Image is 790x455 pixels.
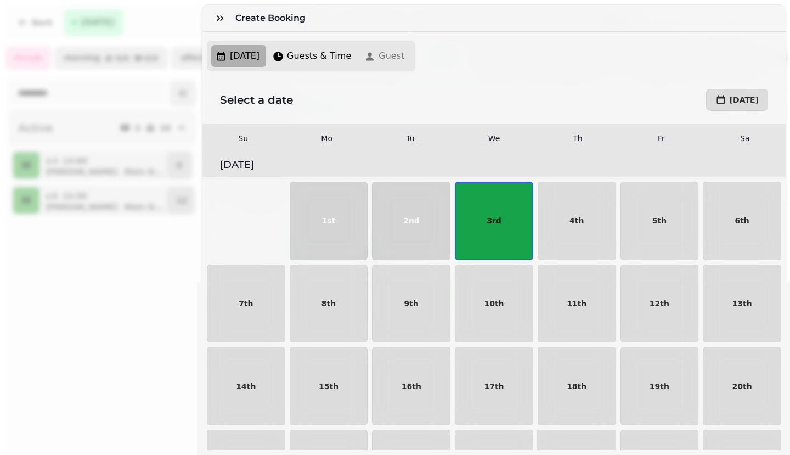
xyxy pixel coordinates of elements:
[455,265,533,343] button: 10th
[403,217,420,224] p: 2nd
[372,347,450,425] button: 16th
[620,133,702,144] div: Fr
[650,383,669,390] p: 19th
[372,182,450,260] button: 2nd
[538,347,616,425] button: 18th
[704,133,786,144] div: Sa
[372,265,450,343] button: 9th
[567,300,586,307] p: 11th
[538,182,616,260] button: 4th
[569,217,584,224] p: 4th
[235,12,310,25] h3: Create Booking
[230,49,259,63] span: [DATE]
[703,265,781,343] button: 13th
[220,92,490,108] h2: Select a date
[732,383,752,390] p: 20th
[567,383,586,390] p: 18th
[455,182,533,260] button: 3rd
[202,133,284,144] div: Su
[735,217,749,224] p: 6th
[706,89,768,111] button: [DATE]
[290,265,368,343] button: 8th
[620,182,699,260] button: 5th
[322,217,336,224] p: 1st
[207,265,285,343] button: 7th
[379,49,404,63] span: Guest
[455,347,533,425] button: 17th
[620,347,699,425] button: 19th
[650,300,669,307] p: 12th
[220,157,768,172] h3: [DATE]
[236,383,256,390] p: 14th
[652,217,667,224] p: 5th
[402,383,421,390] p: 16th
[286,133,367,144] div: Mo
[319,383,338,390] p: 15th
[703,347,781,425] button: 20th
[404,300,419,307] p: 9th
[538,265,616,343] button: 11th
[484,300,504,307] p: 10th
[484,383,504,390] p: 17th
[321,300,336,307] p: 8th
[730,96,759,104] span: [DATE]
[290,347,368,425] button: 15th
[370,133,451,144] div: Tu
[620,265,699,343] button: 12th
[287,49,351,63] span: Guests & Time
[537,133,618,144] div: Th
[732,300,752,307] p: 13th
[207,347,285,425] button: 14th
[703,182,781,260] button: 6th
[453,133,534,144] div: We
[487,217,501,224] p: 3rd
[290,182,368,260] button: 1st
[239,300,253,307] p: 7th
